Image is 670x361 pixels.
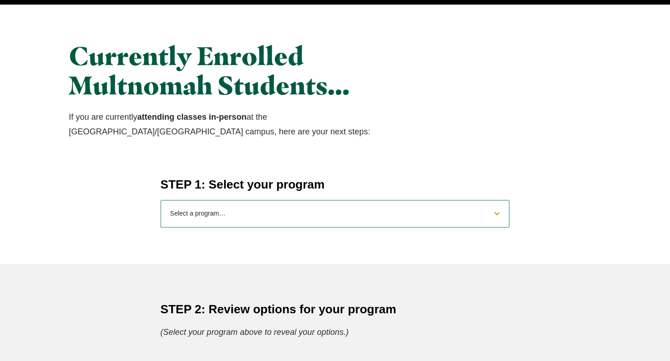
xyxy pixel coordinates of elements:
h4: STEP 2: Review options for your program [161,301,510,317]
strong: attending classes in-person [137,112,246,122]
em: (Select your program above to reveal your options.) [161,328,349,337]
h2: Currently Enrolled Multnomah Students… [69,41,418,100]
p: If you are currently at the [GEOGRAPHIC_DATA]/[GEOGRAPHIC_DATA] campus, here are your next steps: [69,110,418,139]
h4: STEP 1: Select your program [161,176,510,193]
